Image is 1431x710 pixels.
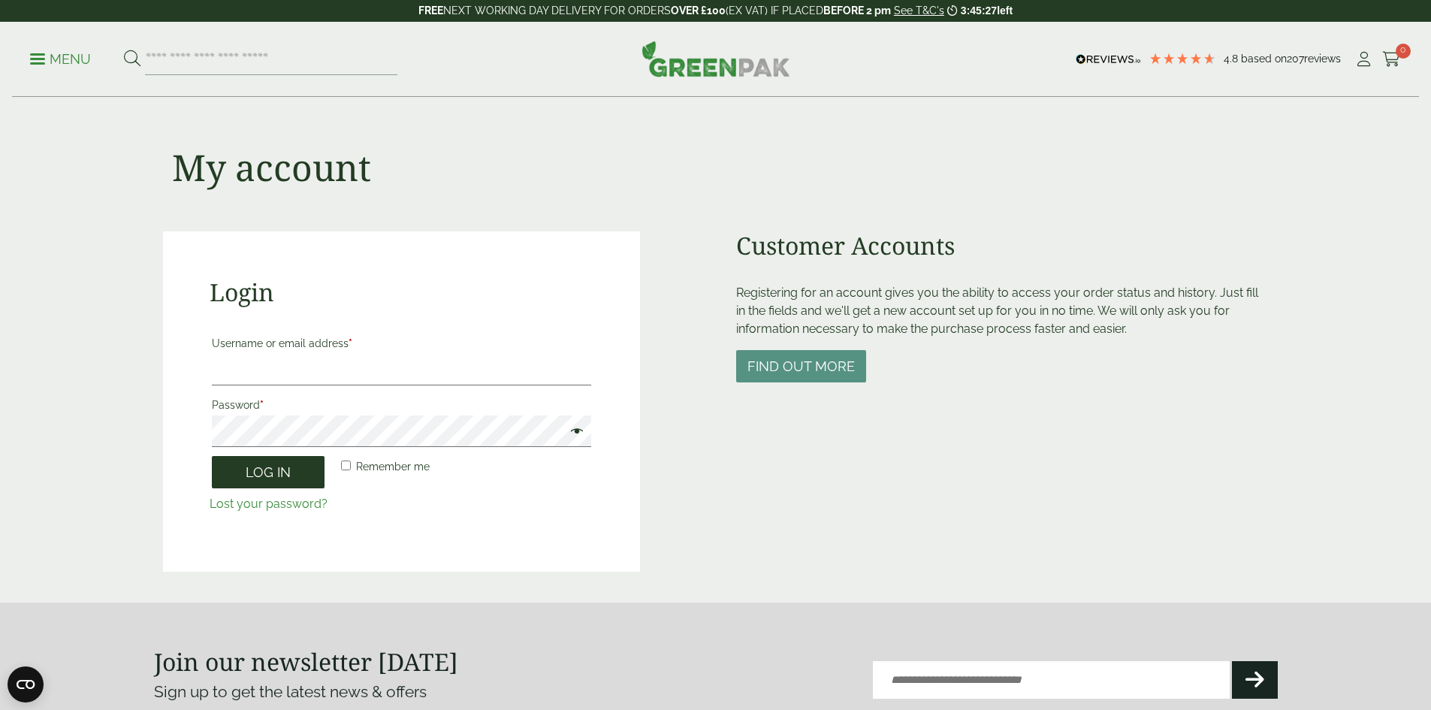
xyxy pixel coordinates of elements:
[210,278,593,307] h2: Login
[212,394,591,415] label: Password
[736,360,866,374] a: Find out more
[418,5,443,17] strong: FREE
[172,146,371,189] h1: My account
[1304,53,1341,65] span: reviews
[212,456,325,488] button: Log in
[154,645,458,678] strong: Join our newsletter [DATE]
[1224,53,1241,65] span: 4.8
[1382,52,1401,67] i: Cart
[1396,44,1411,59] span: 0
[736,284,1269,338] p: Registering for an account gives you the ability to access your order status and history. Just fi...
[961,5,997,17] span: 3:45:27
[736,350,866,382] button: Find out more
[8,666,44,702] button: Open CMP widget
[997,5,1013,17] span: left
[30,50,91,65] a: Menu
[210,497,328,511] a: Lost your password?
[341,461,351,470] input: Remember me
[212,333,591,354] label: Username or email address
[671,5,726,17] strong: OVER £100
[894,5,944,17] a: See T&C's
[30,50,91,68] p: Menu
[1382,48,1401,71] a: 0
[356,461,430,473] span: Remember me
[823,5,891,17] strong: BEFORE 2 pm
[1354,52,1373,67] i: My Account
[1241,53,1287,65] span: Based on
[1287,53,1304,65] span: 207
[1149,52,1216,65] div: 4.79 Stars
[642,41,790,77] img: GreenPak Supplies
[154,680,660,704] p: Sign up to get the latest news & offers
[736,231,1269,260] h2: Customer Accounts
[1076,54,1141,65] img: REVIEWS.io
